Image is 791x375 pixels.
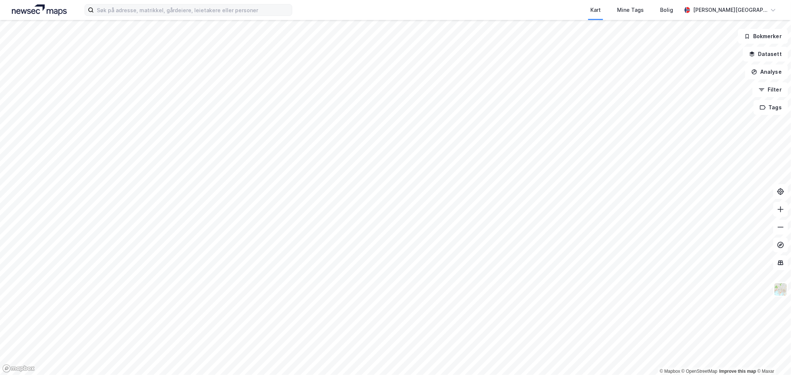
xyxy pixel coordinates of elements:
[617,6,644,14] div: Mine Tags
[754,339,791,375] iframe: Chat Widget
[693,6,767,14] div: [PERSON_NAME][GEOGRAPHIC_DATA]
[660,6,673,14] div: Bolig
[12,4,67,16] img: logo.a4113a55bc3d86da70a041830d287a7e.svg
[94,4,292,16] input: Søk på adresse, matrikkel, gårdeiere, leietakere eller personer
[590,6,601,14] div: Kart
